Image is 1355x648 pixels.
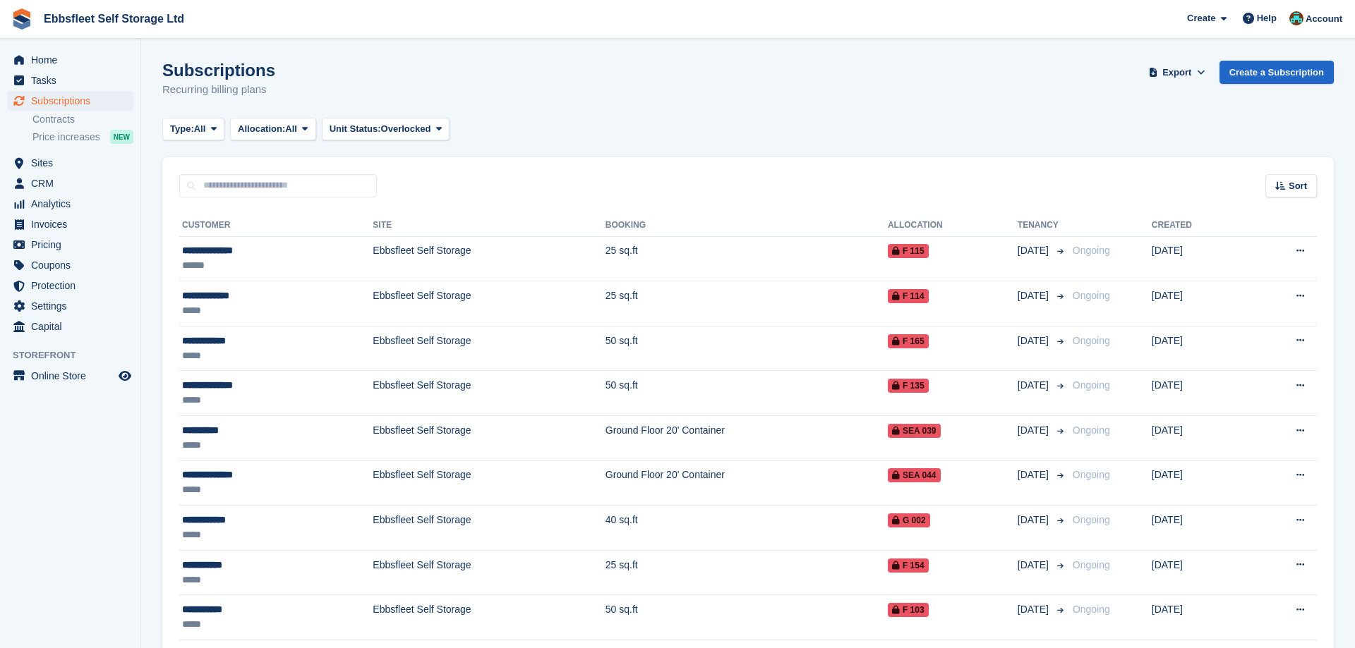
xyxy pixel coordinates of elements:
span: Tasks [31,71,116,90]
td: 25 sq.ft [606,281,888,326]
span: Ongoing [1073,335,1110,346]
span: Export [1162,66,1191,80]
span: [DATE] [1018,602,1052,617]
span: Ongoing [1073,604,1110,615]
a: menu [7,91,133,111]
td: [DATE] [1152,595,1247,640]
span: Invoices [31,214,116,234]
td: [DATE] [1152,460,1247,506]
span: Ongoing [1073,290,1110,301]
span: Settings [31,296,116,316]
a: menu [7,50,133,70]
span: F 165 [888,334,929,348]
span: Home [31,50,116,70]
a: menu [7,317,133,336]
span: Ongoing [1073,559,1110,570]
span: Ongoing [1073,514,1110,525]
td: 40 sq.ft [606,506,888,551]
th: Allocation [888,214,1018,237]
td: Ebbsfleet Self Storage [373,281,605,326]
th: Site [373,214,605,237]
td: [DATE] [1152,236,1247,281]
span: F 115 [888,244,929,258]
span: Unit Status: [330,122,381,136]
button: Allocation: All [230,118,316,141]
span: Allocation: [238,122,285,136]
a: menu [7,366,133,386]
span: Analytics [31,194,116,214]
span: Overlocked [381,122,431,136]
td: [DATE] [1152,416,1247,461]
span: [DATE] [1018,423,1052,438]
td: 50 sq.ft [606,326,888,371]
span: Subscriptions [31,91,116,111]
span: G 002 [888,513,930,527]
span: SEA 044 [888,468,941,482]
a: menu [7,255,133,275]
td: [DATE] [1152,550,1247,595]
span: Account [1306,12,1342,26]
button: Unit Status: Overlocked [322,118,450,141]
a: Preview store [116,367,133,384]
span: SEA 039 [888,424,941,438]
td: 50 sq.ft [606,595,888,640]
img: George Spring [1289,11,1303,25]
button: Export [1146,61,1208,84]
span: Pricing [31,235,116,255]
span: CRM [31,173,116,193]
a: menu [7,276,133,295]
span: Capital [31,317,116,336]
td: [DATE] [1152,326,1247,371]
span: Sites [31,153,116,173]
span: F 154 [888,558,929,573]
a: Price increases NEW [32,129,133,145]
td: 25 sq.ft [606,236,888,281]
th: Tenancy [1018,214,1067,237]
td: Ebbsfleet Self Storage [373,460,605,506]
span: [DATE] [1018,558,1052,573]
td: Ebbsfleet Self Storage [373,550,605,595]
h1: Subscriptions [162,61,275,80]
td: Ebbsfleet Self Storage [373,506,605,551]
span: F 135 [888,379,929,393]
span: [DATE] [1018,243,1052,258]
td: [DATE] [1152,281,1247,326]
p: Recurring billing plans [162,82,275,98]
td: Ebbsfleet Self Storage [373,416,605,461]
span: [DATE] [1018,513,1052,527]
th: Booking [606,214,888,237]
span: [DATE] [1018,467,1052,482]
span: [DATE] [1018,288,1052,303]
td: Ebbsfleet Self Storage [373,326,605,371]
span: Help [1257,11,1277,25]
a: Create a Subscription [1219,61,1334,84]
td: Ground Floor 20' Container [606,416,888,461]
td: 25 sq.ft [606,550,888,595]
a: menu [7,173,133,193]
button: Type: All [162,118,224,141]
a: menu [7,214,133,234]
span: [DATE] [1018,378,1052,393]
span: Create [1187,11,1215,25]
div: NEW [110,130,133,144]
span: All [194,122,206,136]
span: Ongoing [1073,469,1110,480]
a: menu [7,71,133,90]
td: [DATE] [1152,506,1247,551]
span: All [285,122,297,136]
span: [DATE] [1018,334,1052,348]
span: Storefront [13,348,140,362]
span: Price increases [32,130,100,144]
a: menu [7,194,133,214]
td: Ground Floor 20' Container [606,460,888,506]
th: Created [1152,214,1247,237]
span: Coupons [31,255,116,275]
a: Ebbsfleet Self Storage Ltd [38,7,190,30]
span: Online Store [31,366,116,386]
span: F 114 [888,289,929,303]
td: [DATE] [1152,371,1247,416]
a: Contracts [32,113,133,126]
span: Ongoing [1073,379,1110,391]
td: Ebbsfleet Self Storage [373,236,605,281]
a: menu [7,296,133,316]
